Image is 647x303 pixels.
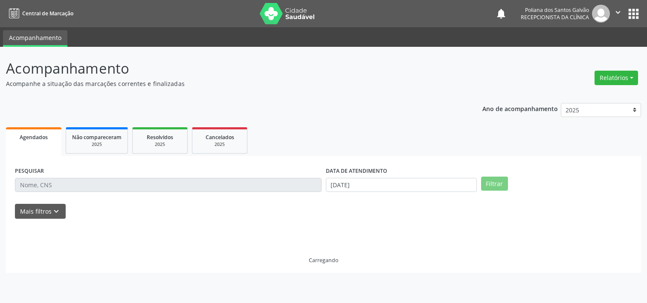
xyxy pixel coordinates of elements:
div: Poliana dos Santos Galvão [521,6,589,14]
a: Central de Marcação [6,6,73,20]
span: Não compareceram [72,134,122,141]
label: PESQUISAR [15,165,44,178]
label: DATA DE ATENDIMENTO [326,165,387,178]
button: Relatórios [595,71,638,85]
a: Acompanhamento [3,30,67,47]
div: 2025 [139,141,181,148]
span: Recepcionista da clínica [521,14,589,21]
span: Central de Marcação [22,10,73,17]
p: Ano de acompanhamento [482,103,558,114]
button: notifications [495,8,507,20]
input: Selecione um intervalo [326,178,477,192]
p: Acompanhe a situação das marcações correntes e finalizadas [6,79,450,88]
i: keyboard_arrow_down [52,207,61,216]
span: Resolvidos [147,134,173,141]
div: 2025 [198,141,241,148]
button: Mais filtroskeyboard_arrow_down [15,204,66,219]
div: Carregando [309,257,338,264]
button: apps [626,6,641,21]
p: Acompanhamento [6,58,450,79]
div: 2025 [72,141,122,148]
img: img [592,5,610,23]
span: Cancelados [206,134,234,141]
input: Nome, CNS [15,178,322,192]
span: Agendados [20,134,48,141]
button: Filtrar [481,177,508,191]
i:  [613,8,623,17]
button:  [610,5,626,23]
